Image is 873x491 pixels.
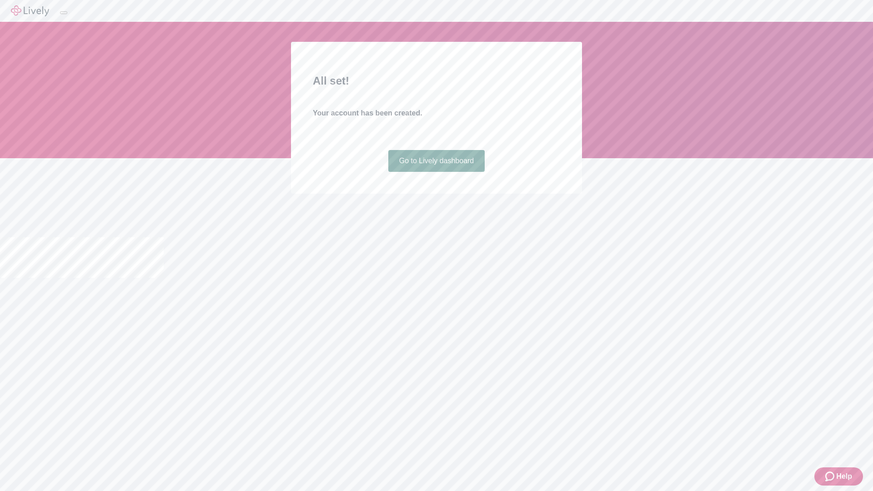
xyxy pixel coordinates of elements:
[388,150,485,172] a: Go to Lively dashboard
[11,5,49,16] img: Lively
[313,73,560,89] h2: All set!
[825,471,836,482] svg: Zendesk support icon
[814,467,863,486] button: Zendesk support iconHelp
[60,11,67,14] button: Log out
[836,471,852,482] span: Help
[313,108,560,119] h4: Your account has been created.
